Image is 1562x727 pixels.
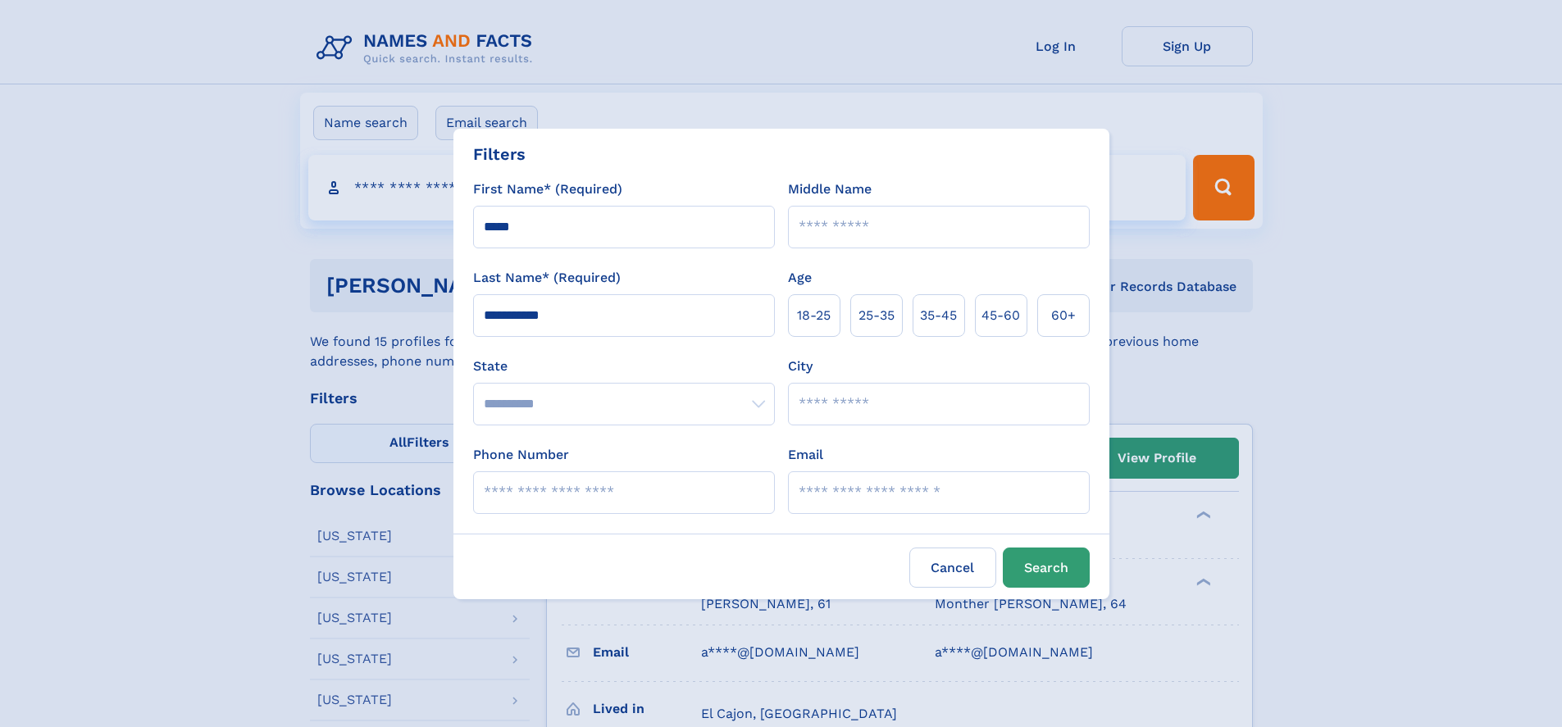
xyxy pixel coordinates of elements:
span: 18‑25 [797,306,831,325]
span: 25‑35 [858,306,895,325]
button: Search [1003,548,1090,588]
div: Filters [473,142,526,166]
label: Phone Number [473,445,569,465]
label: Middle Name [788,179,872,199]
label: First Name* (Required) [473,179,622,199]
span: 45‑60 [981,306,1020,325]
label: City [788,357,813,376]
label: Last Name* (Required) [473,268,621,288]
span: 35‑45 [920,306,957,325]
label: Email [788,445,823,465]
label: Cancel [909,548,996,588]
label: State [473,357,775,376]
label: Age [788,268,812,288]
span: 60+ [1051,306,1076,325]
